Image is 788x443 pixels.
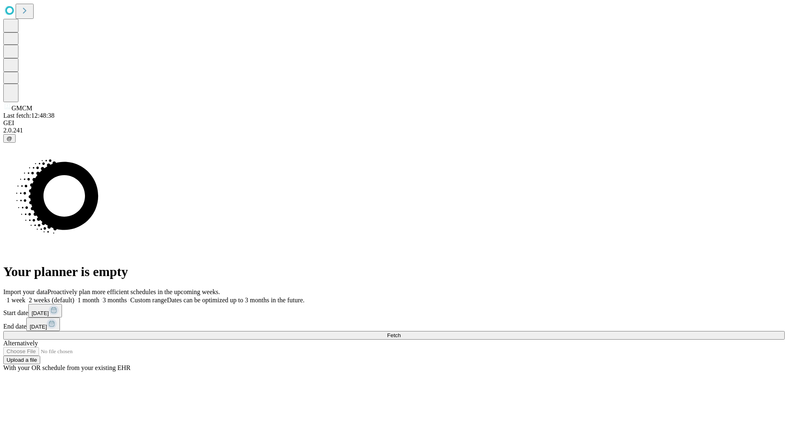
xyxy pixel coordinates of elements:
[78,297,99,304] span: 1 month
[3,304,785,317] div: Start date
[30,324,47,330] span: [DATE]
[26,317,60,331] button: [DATE]
[3,119,785,127] div: GEI
[3,317,785,331] div: End date
[7,135,12,142] span: @
[3,356,40,364] button: Upload a file
[48,288,220,295] span: Proactively plan more efficient schedules in the upcoming weeks.
[29,297,74,304] span: 2 weeks (default)
[11,105,32,112] span: GMCM
[32,310,49,316] span: [DATE]
[3,134,16,143] button: @
[3,331,785,340] button: Fetch
[3,127,785,134] div: 2.0.241
[167,297,305,304] span: Dates can be optimized up to 3 months in the future.
[3,264,785,279] h1: Your planner is empty
[28,304,62,317] button: [DATE]
[3,112,55,119] span: Last fetch: 12:48:38
[3,288,48,295] span: Import your data
[7,297,25,304] span: 1 week
[387,332,401,338] span: Fetch
[3,340,38,347] span: Alternatively
[103,297,127,304] span: 3 months
[130,297,167,304] span: Custom range
[3,364,131,371] span: With your OR schedule from your existing EHR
